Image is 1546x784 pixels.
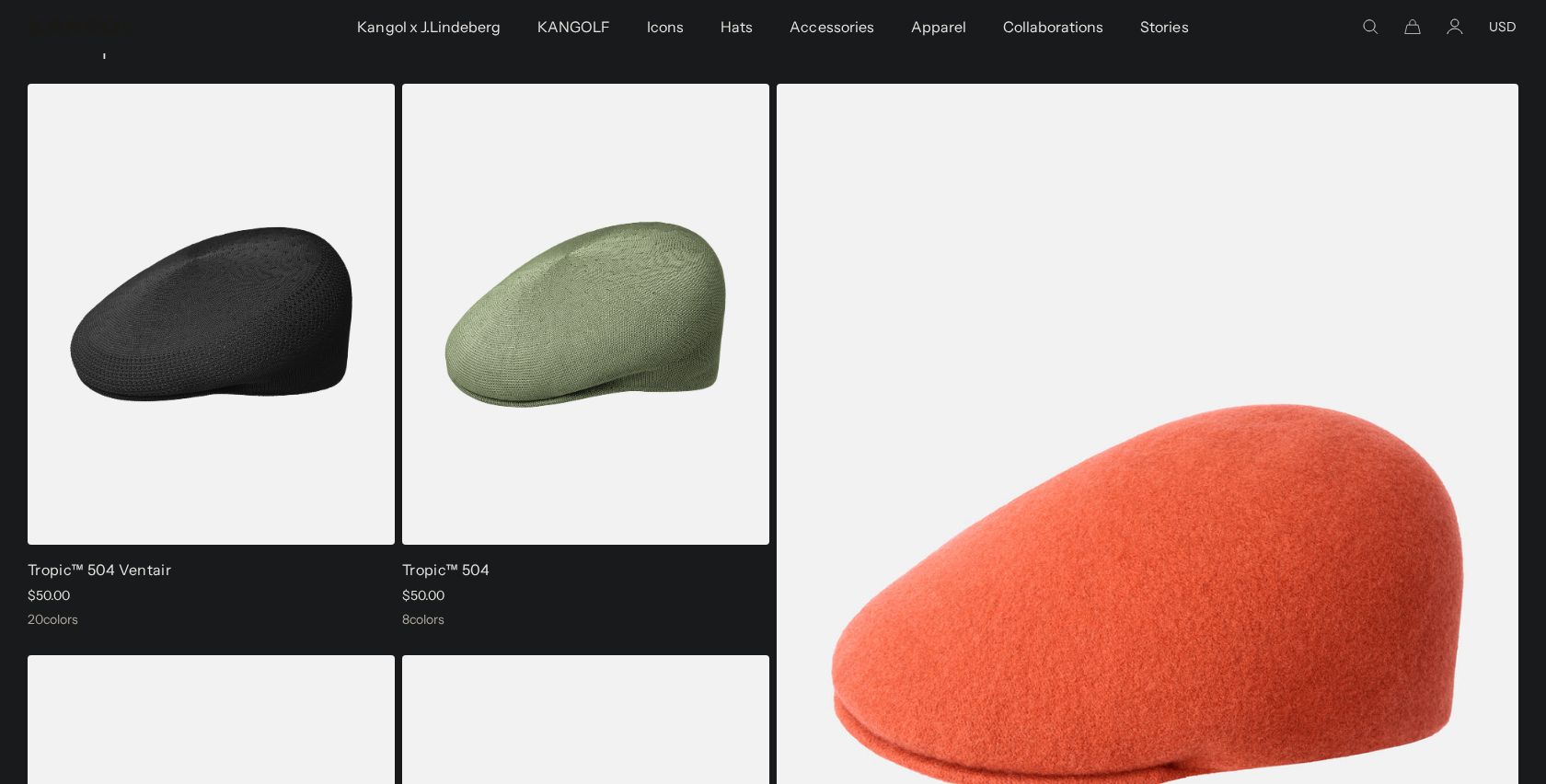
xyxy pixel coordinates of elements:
[1404,18,1421,35] button: Cart
[1362,18,1379,35] summary: Search here
[402,611,769,628] div: 8 colors
[402,587,444,604] span: $50.00
[28,587,70,604] span: $50.00
[28,84,395,545] img: Tropic™ 504 Ventair
[28,611,395,628] div: 20 colors
[402,560,490,579] a: Tropic™ 504
[1447,18,1463,35] a: Account
[29,19,236,34] a: Kangol
[402,84,769,545] img: Tropic™ 504
[1489,18,1517,35] button: USD
[28,560,171,579] a: Tropic™ 504 Ventair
